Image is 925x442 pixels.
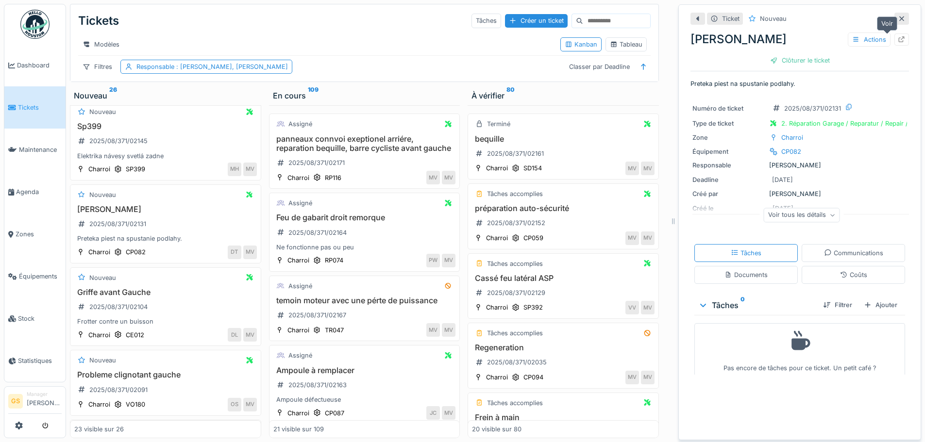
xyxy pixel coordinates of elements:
h3: Sp399 [74,122,257,131]
div: Tickets [78,8,119,33]
div: MV [641,301,655,314]
div: Responsable [692,161,765,170]
div: Communications [824,248,883,258]
div: Pas encore de tâches pour ce ticket. Un petit café ? [701,327,899,373]
span: Stock [18,314,62,323]
div: RP074 [325,256,343,265]
div: CE012 [126,330,144,340]
div: Assigné [288,351,312,360]
a: Stock [4,297,66,340]
div: Ne fonctionne pas ou peu [273,243,456,252]
div: MH [228,163,241,176]
div: [PERSON_NAME] [692,161,907,170]
div: Filtres [78,60,117,74]
div: Responsable [136,62,288,71]
div: PW [426,254,440,267]
div: Charroi [486,373,508,382]
div: Charroi [781,133,803,142]
span: Agenda [16,187,62,196]
div: TR047 [325,326,344,335]
h3: Griffe avant Gauche [74,288,257,297]
span: Tickets [18,103,62,112]
span: Maintenance [19,145,62,154]
div: [DATE] [772,175,793,184]
div: DL [228,328,241,342]
div: MV [243,163,257,176]
div: SP392 [523,303,543,312]
h3: Ampoule à remplacer [273,366,456,375]
h3: Frein à main [472,413,655,422]
div: 2025/08/371/02161 [487,149,544,158]
h3: bequille [472,134,655,144]
div: Charroi [486,303,508,312]
div: 2025/08/371/02131 [89,219,146,229]
div: CP082 [781,147,801,156]
div: [PERSON_NAME] [692,189,907,198]
div: MV [442,254,455,267]
div: Documents [724,270,768,279]
div: MV [625,231,639,245]
div: Charroi [287,326,309,335]
li: GS [8,394,23,409]
div: MV [442,323,455,337]
div: 2025/08/371/02152 [487,218,545,228]
span: Dashboard [17,61,62,70]
div: MV [625,162,639,175]
div: CP094 [523,373,543,382]
h3: Feu de gabarit droit remorque [273,213,456,222]
div: CP059 [523,233,543,243]
span: Équipements [19,272,62,281]
div: MV [641,162,655,175]
sup: 26 [109,90,117,101]
div: À vérifier [471,90,655,101]
div: Tâches accomplies [487,189,543,198]
div: Kanban [565,40,597,49]
div: MV [426,171,440,184]
div: Créé par [692,189,765,198]
h3: [PERSON_NAME] [74,205,257,214]
a: Zones [4,213,66,255]
div: Coûts [840,270,867,279]
div: Filtrer [819,298,856,311]
div: 23 visible sur 26 [74,425,124,434]
div: 2025/08/371/02164 [288,228,347,237]
div: VO180 [126,400,145,409]
div: Tâches [698,299,815,311]
div: Charroi [486,164,508,173]
a: GS Manager[PERSON_NAME] [8,391,62,414]
div: MV [426,323,440,337]
div: VV [625,301,639,314]
div: DT [228,246,241,259]
div: Nouveau [760,14,787,23]
div: CP087 [325,409,344,418]
div: Nouveau [89,107,116,116]
div: Numéro de ticket [692,104,765,113]
div: Charroi [486,233,508,243]
div: Ticket [722,14,740,23]
div: Actions [848,33,891,47]
div: SP399 [126,164,145,174]
div: [PERSON_NAME] [690,31,909,48]
a: Équipements [4,255,66,297]
div: Nouveau [89,273,116,282]
div: 20 visible sur 80 [472,425,521,434]
div: Assigné [288,119,312,129]
div: Charroi [88,164,110,174]
div: MV [442,406,455,420]
div: Ajouter [860,298,901,311]
div: MV [243,398,257,411]
div: 2025/08/371/02104 [89,302,148,311]
div: Terminé [487,119,510,129]
sup: 109 [308,90,319,101]
div: Ampoule défectueuse [273,395,456,404]
div: SD154 [523,164,542,173]
h3: panneaux connvoi exeptionel arriére, reparation bequille, barre cycliste avant gauche [273,134,456,153]
div: MV [641,371,655,384]
div: OS [228,398,241,411]
div: Elektrika návesy svetlá zadne [74,151,257,161]
h3: Regeneration [472,343,655,352]
span: Statistiques [18,356,62,365]
a: Tickets [4,86,66,129]
div: MV [243,328,257,342]
div: Charroi [287,256,309,265]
